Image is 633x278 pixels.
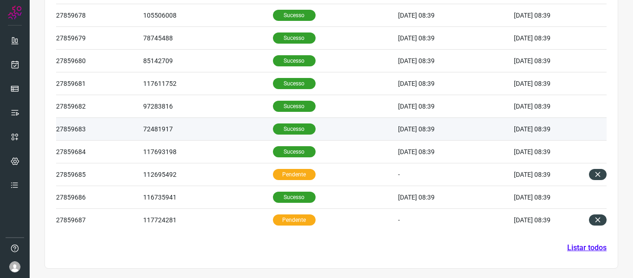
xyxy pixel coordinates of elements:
td: 117611752 [143,72,272,95]
p: Sucesso [273,32,316,44]
td: 27859687 [56,208,143,231]
td: 27859685 [56,163,143,186]
td: [DATE] 08:39 [398,72,514,95]
p: Sucesso [273,78,316,89]
td: [DATE] 08:39 [514,26,579,49]
td: 97283816 [143,95,272,117]
p: Sucesso [273,10,316,21]
td: 105506008 [143,4,272,26]
td: 72481917 [143,117,272,140]
td: [DATE] 08:39 [398,4,514,26]
p: Sucesso [273,123,316,135]
td: - [398,163,514,186]
td: [DATE] 08:39 [398,26,514,49]
p: Sucesso [273,101,316,112]
p: Pendente [273,214,316,226]
td: 116735941 [143,186,272,208]
td: [DATE] 08:39 [398,49,514,72]
td: 117724281 [143,208,272,231]
td: [DATE] 08:39 [514,208,579,231]
td: [DATE] 08:39 [514,140,579,163]
td: [DATE] 08:39 [514,117,579,140]
td: 27859681 [56,72,143,95]
td: [DATE] 08:39 [398,140,514,163]
td: 27859678 [56,4,143,26]
td: 27859679 [56,26,143,49]
td: 27859680 [56,49,143,72]
p: Sucesso [273,192,316,203]
td: 112695492 [143,163,272,186]
td: [DATE] 08:39 [514,72,579,95]
td: [DATE] 08:39 [398,186,514,208]
td: [DATE] 08:39 [514,163,579,186]
td: 27859684 [56,140,143,163]
td: 27859682 [56,95,143,117]
td: 78745488 [143,26,272,49]
td: [DATE] 08:39 [398,95,514,117]
td: [DATE] 08:39 [514,186,579,208]
td: 27859683 [56,117,143,140]
td: [DATE] 08:39 [514,4,579,26]
td: [DATE] 08:39 [398,117,514,140]
td: - [398,208,514,231]
p: Pendente [273,169,316,180]
a: Listar todos [567,242,607,253]
td: 85142709 [143,49,272,72]
p: Sucesso [273,55,316,66]
p: Sucesso [273,146,316,157]
td: [DATE] 08:39 [514,95,579,117]
img: avatar-user-boy.jpg [9,261,20,272]
td: [DATE] 08:39 [514,49,579,72]
img: Logo [8,6,22,19]
td: 117693198 [143,140,272,163]
td: 27859686 [56,186,143,208]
